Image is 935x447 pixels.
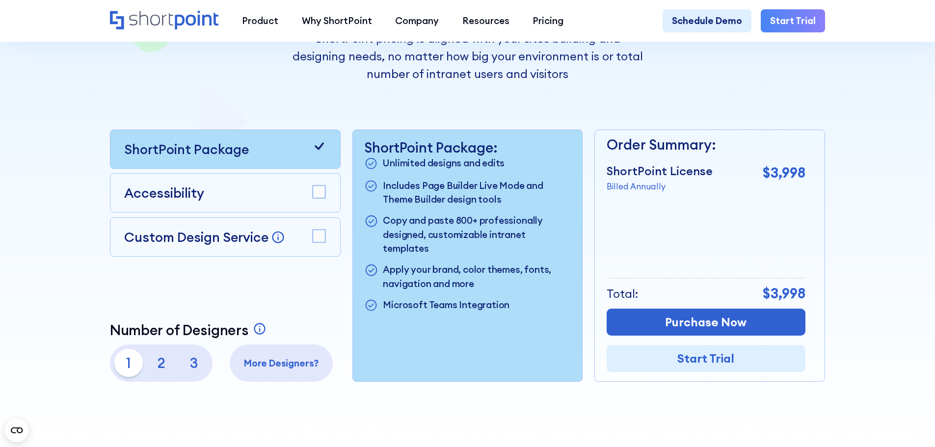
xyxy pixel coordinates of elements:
a: Home [110,11,218,31]
a: Number of Designers [110,322,269,339]
p: More Designers? [235,356,328,370]
div: Pricing [533,14,563,28]
iframe: Chat Widget [886,400,935,447]
div: Company [395,14,439,28]
div: Product [242,14,278,28]
p: Accessibility [124,183,204,203]
p: $3,998 [763,162,805,184]
p: Total: [607,285,639,303]
p: Unlimited designs and edits [383,156,505,172]
a: Product [230,9,290,33]
a: Why ShortPoint [290,9,384,33]
p: 1 [114,349,142,377]
p: Microsoft Teams Integration [383,298,509,314]
p: Copy and paste 800+ professionally designed, customizable intranet templates [383,213,570,256]
a: Pricing [521,9,576,33]
p: 3 [180,349,208,377]
p: Number of Designers [110,322,248,339]
p: ShortPoint Package [124,139,249,159]
p: ShortPoint Package: [364,139,570,156]
p: Order Summary: [607,134,805,156]
div: Why ShortPoint [302,14,372,28]
button: Open CMP widget [5,419,28,442]
a: Purchase Now [607,309,805,336]
div: Resources [462,14,509,28]
a: Company [383,9,451,33]
a: Start Trial [761,9,825,33]
p: Billed Annually [607,180,713,192]
a: Resources [451,9,521,33]
a: Start Trial [607,345,805,372]
p: 2 [147,349,175,377]
p: ShortPoint License [607,162,713,180]
p: ShortPoint pricing is aligned with your sites building and designing needs, no matter how big you... [292,30,642,82]
p: Includes Page Builder Live Mode and Theme Builder design tools [383,179,570,207]
p: Custom Design Service [124,229,268,245]
a: Schedule Demo [663,9,751,33]
p: $3,998 [763,283,805,304]
p: Apply your brand, color themes, fonts, navigation and more [383,263,570,290]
